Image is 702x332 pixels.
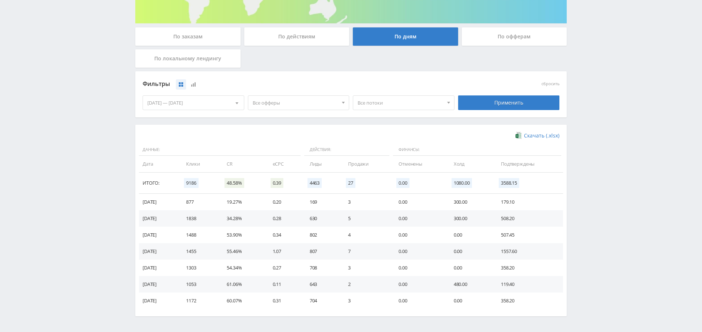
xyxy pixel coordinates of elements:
div: По дням [353,27,458,46]
td: 358.20 [494,293,563,309]
td: Лиды [302,156,341,172]
td: 2 [341,276,391,293]
td: Продажи [341,156,391,172]
td: 34.28% [219,210,265,227]
td: 3 [341,260,391,276]
span: 3588.15 [499,178,519,188]
span: 48.58% [224,178,244,188]
td: 0.00 [391,293,446,309]
td: Отменены [391,156,446,172]
td: 0.00 [391,276,446,293]
td: 802 [302,227,341,243]
td: 358.20 [494,260,563,276]
td: CR [219,156,265,172]
td: 708 [302,260,341,276]
td: 300.00 [446,194,494,210]
span: Все потоки [358,96,443,110]
span: Данные: [139,144,301,156]
span: 1080.00 [452,178,472,188]
td: 7 [341,243,391,260]
td: [DATE] [139,260,179,276]
td: 1557.60 [494,243,563,260]
td: [DATE] [139,293,179,309]
td: 0.31 [265,293,302,309]
button: сбросить [541,82,559,86]
div: По локальному лендингу [135,49,241,68]
div: Применить [458,95,560,110]
td: 119.40 [494,276,563,293]
span: 27 [346,178,355,188]
td: Итого: [139,173,179,194]
td: 643 [302,276,341,293]
td: 0.11 [265,276,302,293]
td: 3 [341,194,391,210]
div: По заказам [135,27,241,46]
td: 704 [302,293,341,309]
td: Клики [179,156,219,172]
td: 0.34 [265,227,302,243]
td: 0.00 [391,260,446,276]
td: 1053 [179,276,219,293]
td: 19.27% [219,194,265,210]
td: 3 [341,293,391,309]
td: 0.00 [446,293,494,309]
td: 0.00 [446,260,494,276]
td: 0.00 [391,194,446,210]
td: 0.00 [391,227,446,243]
td: 877 [179,194,219,210]
td: 60.07% [219,293,265,309]
div: Фильтры [143,79,454,90]
td: 1.07 [265,243,302,260]
td: [DATE] [139,276,179,293]
span: 4463 [307,178,322,188]
td: [DATE] [139,227,179,243]
div: По офферам [462,27,567,46]
td: 630 [302,210,341,227]
td: 4 [341,227,391,243]
td: 179.10 [494,194,563,210]
td: 5 [341,210,391,227]
td: [DATE] [139,194,179,210]
td: 53.90% [219,227,265,243]
td: 1838 [179,210,219,227]
a: Скачать (.xlsx) [516,132,559,139]
td: 300.00 [446,210,494,227]
td: Холд [446,156,494,172]
td: 1303 [179,260,219,276]
td: 0.20 [265,194,302,210]
span: 0.00 [396,178,409,188]
td: 55.46% [219,243,265,260]
td: 507.45 [494,227,563,243]
td: 0.28 [265,210,302,227]
td: [DATE] [139,210,179,227]
td: 480.00 [446,276,494,293]
td: Дата [139,156,179,172]
span: Все офферы [253,96,338,110]
td: 61.06% [219,276,265,293]
td: 169 [302,194,341,210]
td: 0.00 [446,243,494,260]
span: 9186 [184,178,198,188]
img: xlsx [516,132,522,139]
span: 0.39 [271,178,283,188]
div: По действиям [244,27,350,46]
td: 1455 [179,243,219,260]
td: [DATE] [139,243,179,260]
td: 0.27 [265,260,302,276]
td: 0.00 [391,243,446,260]
span: Финансы: [393,144,561,156]
td: 1172 [179,293,219,309]
td: 0.00 [446,227,494,243]
td: 1488 [179,227,219,243]
td: 508.20 [494,210,563,227]
span: Действия: [304,144,389,156]
span: Скачать (.xlsx) [524,133,559,139]
td: 0.00 [391,210,446,227]
td: 807 [302,243,341,260]
td: 54.34% [219,260,265,276]
div: [DATE] — [DATE] [143,96,244,110]
td: Подтверждены [494,156,563,172]
td: eCPC [265,156,302,172]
